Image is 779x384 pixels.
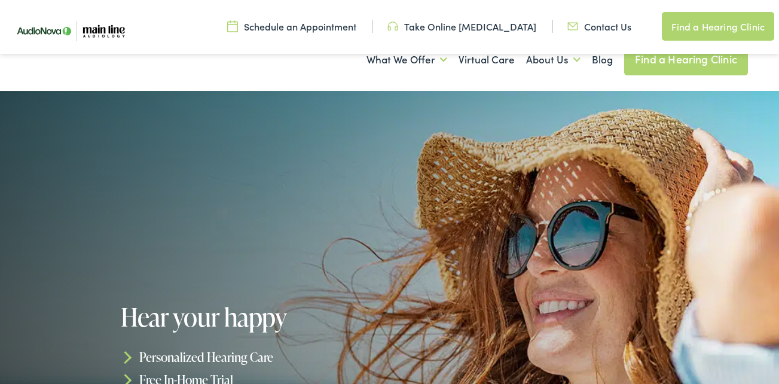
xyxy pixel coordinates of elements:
[567,20,631,33] a: Contact Us
[227,20,238,33] img: utility icon
[387,20,398,33] img: utility icon
[387,20,536,33] a: Take Online [MEDICAL_DATA]
[121,346,393,368] li: Personalized Hearing Care
[624,43,748,75] a: Find a Hearing Clinic
[459,38,515,82] a: Virtual Care
[227,20,356,33] a: Schedule an Appointment
[592,38,613,82] a: Blog
[121,303,393,331] h1: Hear your happy
[366,38,447,82] a: What We Offer
[662,12,774,41] a: Find a Hearing Clinic
[567,20,578,33] img: utility icon
[526,38,581,82] a: About Us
